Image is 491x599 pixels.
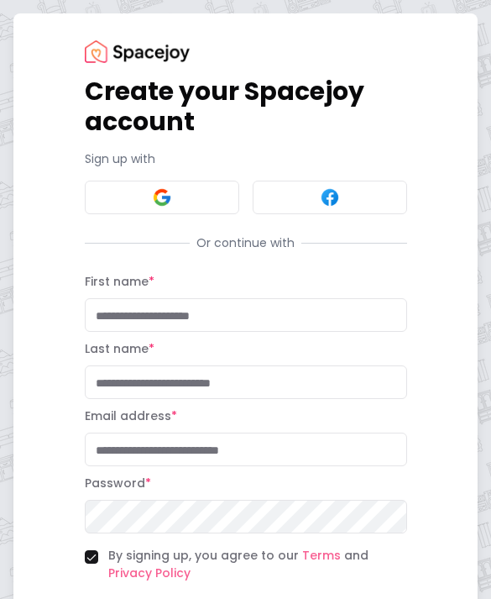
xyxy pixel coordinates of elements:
[85,273,154,290] label: First name
[85,340,154,357] label: Last name
[85,475,151,491] label: Password
[85,150,407,167] p: Sign up with
[302,547,341,564] a: Terms
[152,187,172,208] img: Google signin
[85,407,177,424] label: Email address
[320,187,340,208] img: Facebook signin
[190,234,301,251] span: Or continue with
[108,565,191,581] a: Privacy Policy
[108,547,407,582] label: By signing up, you agree to our and
[85,76,407,137] h1: Create your Spacejoy account
[85,40,190,63] img: Spacejoy Logo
